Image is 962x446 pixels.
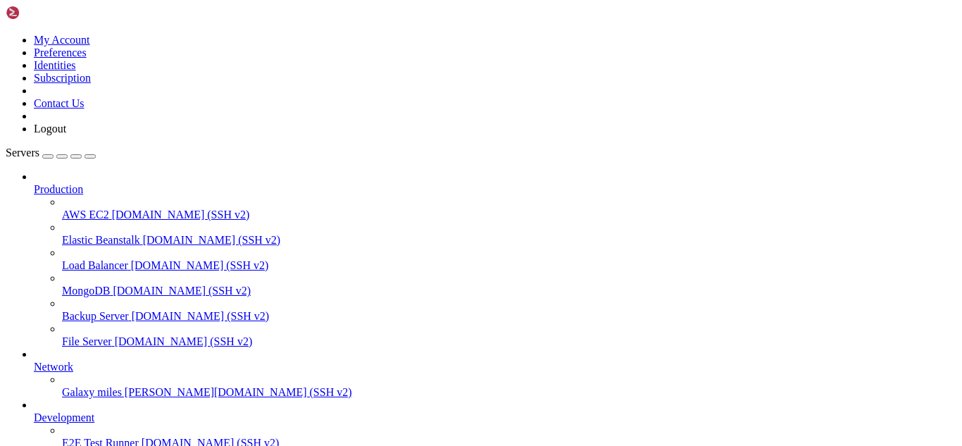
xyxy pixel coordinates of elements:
[62,196,956,221] li: AWS EC2 [DOMAIN_NAME] (SSH v2)
[132,310,270,322] span: [DOMAIN_NAME] (SSH v2)
[34,411,956,424] a: Development
[62,234,140,246] span: Elastic Beanstalk
[34,361,73,373] span: Network
[143,234,281,246] span: [DOMAIN_NAME] (SSH v2)
[62,234,956,247] a: Elastic Beanstalk [DOMAIN_NAME] (SSH v2)
[34,47,87,58] a: Preferences
[62,285,956,297] a: MongoDB [DOMAIN_NAME] (SSH v2)
[34,183,83,195] span: Production
[115,335,253,347] span: [DOMAIN_NAME] (SSH v2)
[34,123,66,135] a: Logout
[62,259,956,272] a: Load Balancer [DOMAIN_NAME] (SSH v2)
[62,310,129,322] span: Backup Server
[62,386,956,399] a: Galaxy miles [PERSON_NAME][DOMAIN_NAME] (SSH v2)
[112,209,250,221] span: [DOMAIN_NAME] (SSH v2)
[6,6,87,20] img: Shellngn
[34,72,91,84] a: Subscription
[62,373,956,399] li: Galaxy miles [PERSON_NAME][DOMAIN_NAME] (SSH v2)
[131,259,269,271] span: [DOMAIN_NAME] (SSH v2)
[62,259,128,271] span: Load Balancer
[62,285,110,297] span: MongoDB
[34,183,956,196] a: Production
[62,386,94,398] span: Galaxy
[62,272,956,297] li: MongoDB [DOMAIN_NAME] (SSH v2)
[62,335,112,347] span: File Server
[62,323,956,348] li: File Server [DOMAIN_NAME] (SSH v2)
[62,221,956,247] li: Elastic Beanstalk [DOMAIN_NAME] (SSH v2)
[113,285,251,297] span: [DOMAIN_NAME] (SSH v2)
[62,297,956,323] li: Backup Server [DOMAIN_NAME] (SSH v2)
[6,147,39,159] span: Servers
[34,34,90,46] a: My Account
[62,310,956,323] a: Backup Server [DOMAIN_NAME] (SSH v2)
[34,411,94,423] span: Development
[97,386,351,398] span: miles [PERSON_NAME][DOMAIN_NAME] (SSH v2)
[62,209,109,221] span: AWS EC2
[34,59,76,71] a: Identities
[62,335,956,348] a: File Server [DOMAIN_NAME] (SSH v2)
[6,147,96,159] a: Servers
[34,171,956,348] li: Production
[62,247,956,272] li: Load Balancer [DOMAIN_NAME] (SSH v2)
[62,209,956,221] a: AWS EC2 [DOMAIN_NAME] (SSH v2)
[34,361,956,373] a: Network
[34,97,85,109] a: Contact Us
[34,348,956,399] li: Network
